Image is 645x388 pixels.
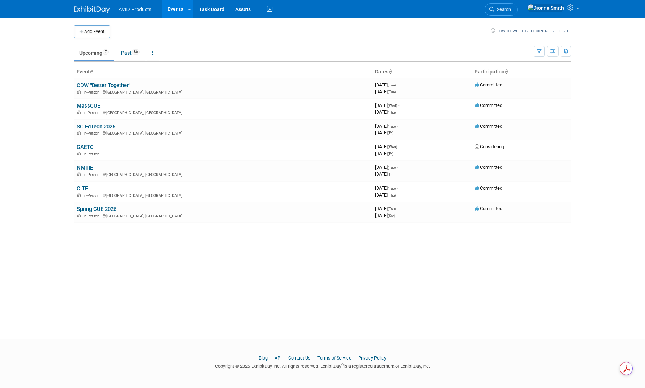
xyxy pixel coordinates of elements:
span: - [398,144,399,149]
span: [DATE] [375,206,398,211]
span: (Fri) [388,172,393,176]
img: In-Person Event [77,193,81,197]
th: Participation [472,66,571,78]
a: Blog [259,355,268,361]
a: API [275,355,281,361]
th: Event [74,66,372,78]
span: In-Person [83,172,102,177]
span: - [398,103,399,108]
div: [GEOGRAPHIC_DATA], [GEOGRAPHIC_DATA] [77,213,369,218]
span: - [397,206,398,211]
span: [DATE] [375,213,395,218]
button: Add Event [74,25,110,38]
a: Sort by Participation Type [504,69,508,75]
span: (Wed) [388,145,397,149]
span: In-Person [83,110,102,115]
span: Committed [475,185,502,191]
a: Search [485,3,518,16]
a: MassCUE [77,103,100,109]
div: [GEOGRAPHIC_DATA], [GEOGRAPHIC_DATA] [77,89,369,95]
span: In-Person [83,131,102,136]
span: (Fri) [388,152,393,156]
a: Terms of Service [317,355,351,361]
span: Considering [475,144,504,149]
span: (Wed) [388,104,397,108]
span: (Tue) [388,83,396,87]
span: Committed [475,206,502,211]
a: NMTIE [77,164,93,171]
span: In-Person [83,214,102,218]
span: Committed [475,103,502,108]
img: In-Person Event [77,90,81,94]
span: In-Person [83,193,102,198]
span: [DATE] [375,103,399,108]
span: | [269,355,273,361]
span: | [283,355,287,361]
a: Spring CUE 2026 [77,206,116,212]
span: | [312,355,316,361]
div: [GEOGRAPHIC_DATA], [GEOGRAPHIC_DATA] [77,171,369,177]
span: [DATE] [375,192,396,198]
a: SC EdTech 2025 [77,123,115,130]
span: [DATE] [375,82,398,87]
span: (Thu) [388,110,396,114]
div: [GEOGRAPHIC_DATA], [GEOGRAPHIC_DATA] [77,130,369,136]
img: In-Person Event [77,110,81,114]
a: Past86 [116,46,145,60]
span: | [352,355,357,361]
div: [GEOGRAPHIC_DATA], [GEOGRAPHIC_DATA] [77,109,369,115]
span: (Tue) [388,125,396,128]
span: (Thu) [388,207,396,211]
span: Committed [475,164,502,170]
a: Upcoming7 [74,46,114,60]
span: [DATE] [375,130,393,135]
span: - [397,185,398,191]
span: In-Person [83,152,102,157]
span: [DATE] [375,123,398,129]
span: [DATE] [375,151,393,156]
span: [DATE] [375,185,398,191]
span: (Fri) [388,131,393,135]
span: Search [494,7,511,12]
span: AVID Products [119,6,151,12]
a: Sort by Event Name [90,69,93,75]
span: Committed [475,82,502,87]
span: (Tue) [388,166,396,170]
a: Privacy Policy [358,355,386,361]
span: (Sat) [388,214,395,218]
span: - [397,123,398,129]
span: (Thu) [388,193,396,197]
img: Dionne Smith [527,4,564,12]
span: [DATE] [375,164,398,170]
span: [DATE] [375,89,396,94]
span: [DATE] [375,171,393,177]
img: In-Person Event [77,152,81,155]
a: Sort by Start Date [388,69,392,75]
a: GAETC [77,144,94,150]
sup: ® [341,363,344,367]
img: ExhibitDay [74,6,110,13]
span: 86 [132,49,140,55]
a: Contact Us [288,355,311,361]
img: In-Person Event [77,172,81,176]
span: [DATE] [375,144,399,149]
span: In-Person [83,90,102,95]
img: In-Person Event [77,131,81,135]
span: Committed [475,123,502,129]
a: CITE [77,185,88,192]
div: [GEOGRAPHIC_DATA], [GEOGRAPHIC_DATA] [77,192,369,198]
span: 7 [103,49,109,55]
span: (Tue) [388,186,396,190]
a: How to sync to an external calendar... [491,28,571,33]
a: CDW "Better Together" [77,82,130,89]
th: Dates [372,66,472,78]
span: - [397,82,398,87]
span: (Tue) [388,90,396,94]
span: [DATE] [375,109,396,115]
img: In-Person Event [77,214,81,217]
span: - [397,164,398,170]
